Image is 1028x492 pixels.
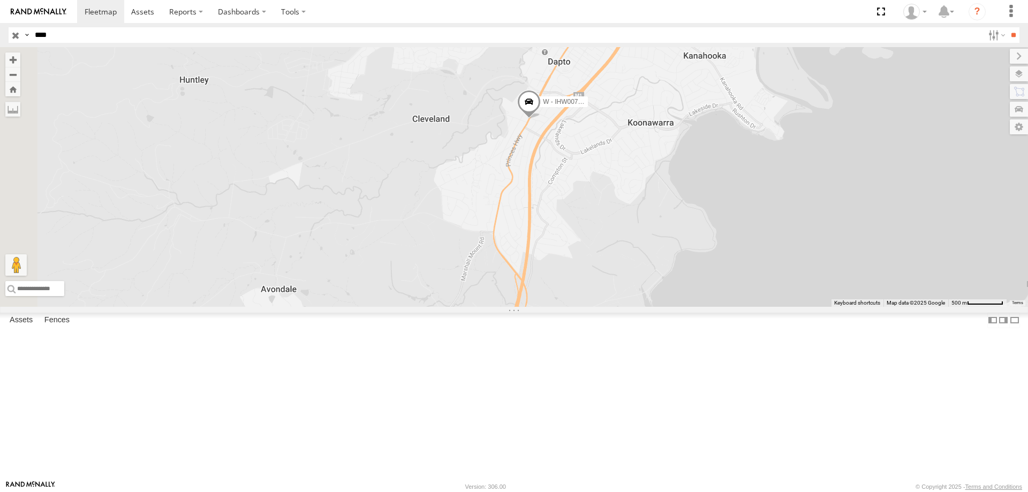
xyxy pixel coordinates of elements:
button: Map Scale: 500 m per 64 pixels [948,299,1007,307]
div: Tye Clark [899,4,931,20]
i: ? [969,3,986,20]
span: W - IHW007 - [PERSON_NAME] [543,98,637,105]
span: Map data ©2025 Google [887,300,945,306]
a: Terms (opens in new tab) [1012,301,1023,305]
button: Drag Pegman onto the map to open Street View [5,254,27,276]
div: Version: 306.00 [465,483,506,490]
label: Measure [5,102,20,117]
label: Assets [4,313,38,328]
label: Dock Summary Table to the Right [998,313,1009,328]
label: Fences [39,313,75,328]
button: Keyboard shortcuts [834,299,880,307]
label: Hide Summary Table [1009,313,1020,328]
img: rand-logo.svg [11,8,66,16]
a: Visit our Website [6,481,55,492]
span: 500 m [951,300,967,306]
button: Zoom Home [5,82,20,96]
a: Terms and Conditions [965,483,1022,490]
label: Map Settings [1010,119,1028,134]
label: Search Query [22,27,31,43]
div: © Copyright 2025 - [916,483,1022,490]
button: Zoom out [5,67,20,82]
label: Search Filter Options [984,27,1007,43]
button: Zoom in [5,52,20,67]
label: Dock Summary Table to the Left [987,313,998,328]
